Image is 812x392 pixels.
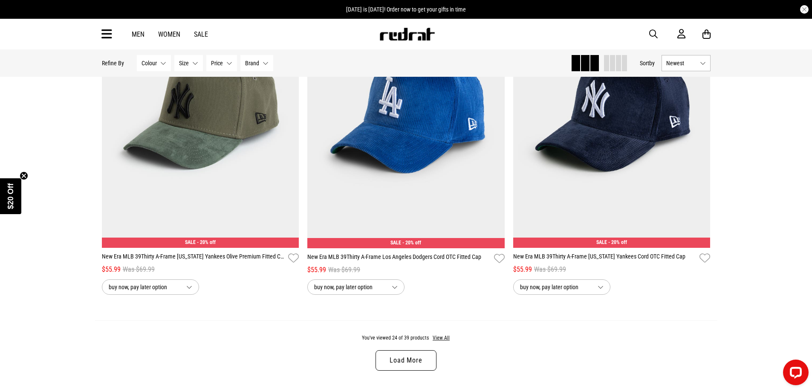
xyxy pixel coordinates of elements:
[513,279,610,295] button: buy now, pay later option
[376,350,436,371] a: Load More
[206,55,237,71] button: Price
[142,60,157,67] span: Colour
[20,171,28,180] button: Close teaser
[596,239,607,245] span: SALE
[328,265,360,275] span: Was $69.99
[211,60,223,67] span: Price
[640,58,655,68] button: Sortby
[666,60,696,67] span: Newest
[534,264,566,275] span: Was $69.99
[174,55,203,71] button: Size
[102,264,121,275] span: $55.99
[197,239,216,245] span: - 20% off
[390,240,401,246] span: SALE
[649,60,655,67] span: by
[776,356,812,392] iframe: LiveChat chat widget
[123,264,155,275] span: Was $69.99
[307,253,491,265] a: New Era MLB 39Thirty A-Frame Los Angeles Dodgers Cord OTC Fitted Cap
[402,240,421,246] span: - 20% off
[307,279,405,295] button: buy now, pay later option
[185,239,196,245] span: SALE
[240,55,273,71] button: Brand
[158,30,180,38] a: Women
[520,282,591,292] span: buy now, pay later option
[379,28,435,41] img: Redrat logo
[102,279,199,295] button: buy now, pay later option
[362,335,429,341] span: You've viewed 24 of 39 products
[608,239,627,245] span: - 20% off
[109,282,179,292] span: buy now, pay later option
[662,55,711,71] button: Newest
[314,282,385,292] span: buy now, pay later option
[179,60,189,67] span: Size
[346,6,466,13] span: [DATE] is [DATE]! Order now to get your gifts in time
[132,30,144,38] a: Men
[245,60,259,67] span: Brand
[137,55,171,71] button: Colour
[513,252,696,264] a: New Era MLB 39Thirty A-Frame [US_STATE] Yankees Cord OTC Fitted Cap
[307,265,326,275] span: $55.99
[513,264,532,275] span: $55.99
[6,183,15,209] span: $20 Off
[102,252,285,264] a: New Era MLB 39Thirty A-Frame [US_STATE] Yankees Olive Premium Fitted Cap
[102,60,124,67] p: Refine By
[432,334,450,342] button: View All
[194,30,208,38] a: Sale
